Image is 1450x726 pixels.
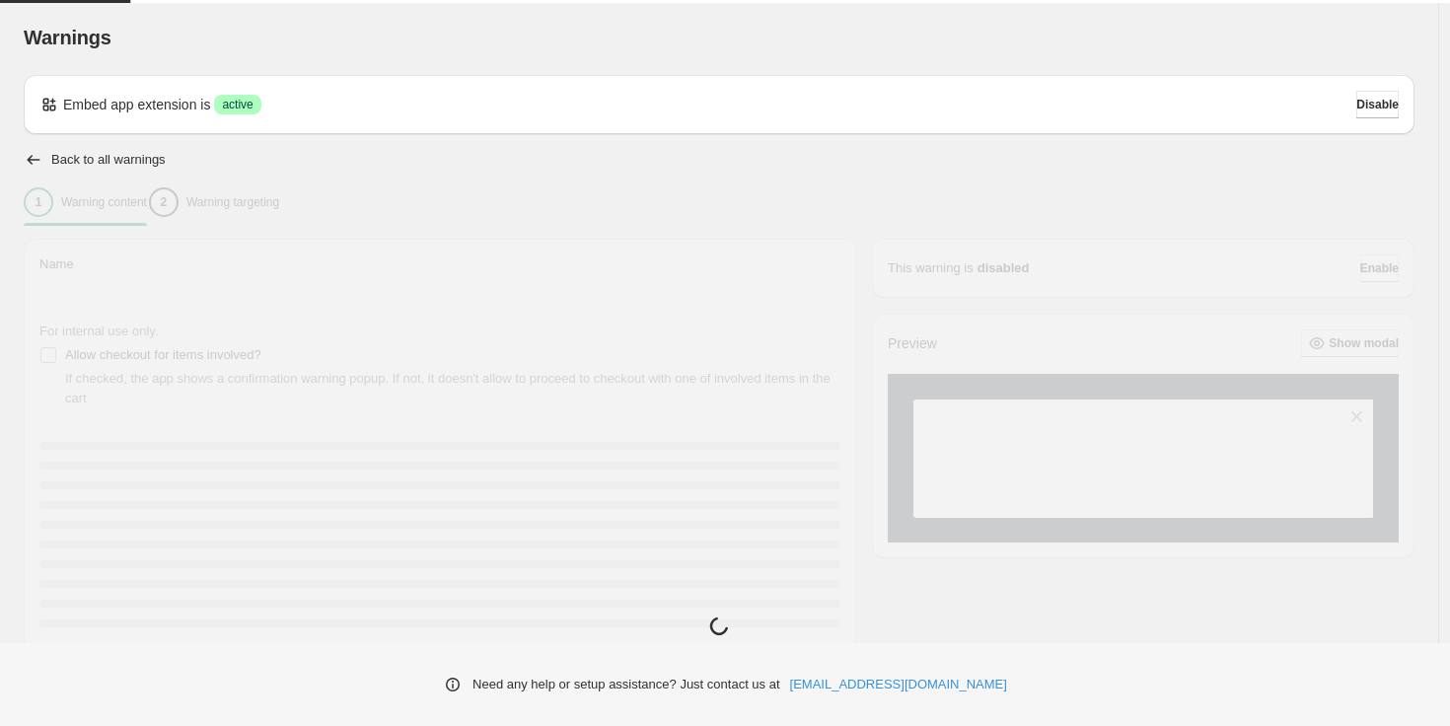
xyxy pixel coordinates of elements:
[63,95,210,114] p: Embed app extension is
[1356,91,1399,118] button: Disable
[51,152,166,168] h2: Back to all warnings
[24,27,111,48] span: Warnings
[1356,97,1399,112] span: Disable
[790,675,1007,694] a: [EMAIL_ADDRESS][DOMAIN_NAME]
[222,97,253,112] span: active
